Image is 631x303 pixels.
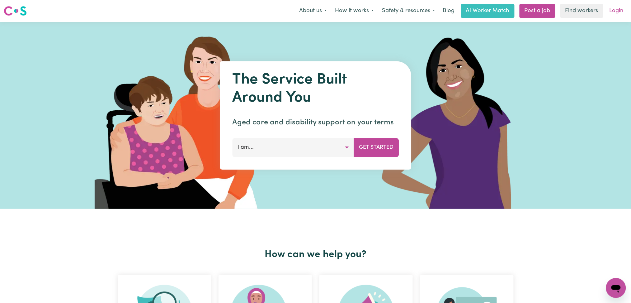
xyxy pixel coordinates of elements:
button: Get Started [354,138,399,157]
h2: How can we help you? [114,249,517,261]
button: Safety & resources [378,4,439,17]
button: I am... [232,138,354,157]
p: Aged care and disability support on your terms [232,117,399,128]
a: Blog [439,4,459,18]
a: AI Worker Match [461,4,515,18]
a: Post a job [520,4,555,18]
button: How it works [331,4,378,17]
a: Careseekers logo [4,4,27,18]
a: Login [606,4,627,18]
a: Find workers [560,4,603,18]
img: Careseekers logo [4,5,27,17]
iframe: Button to launch messaging window [606,278,626,298]
h1: The Service Built Around You [232,71,399,107]
button: About us [295,4,331,17]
